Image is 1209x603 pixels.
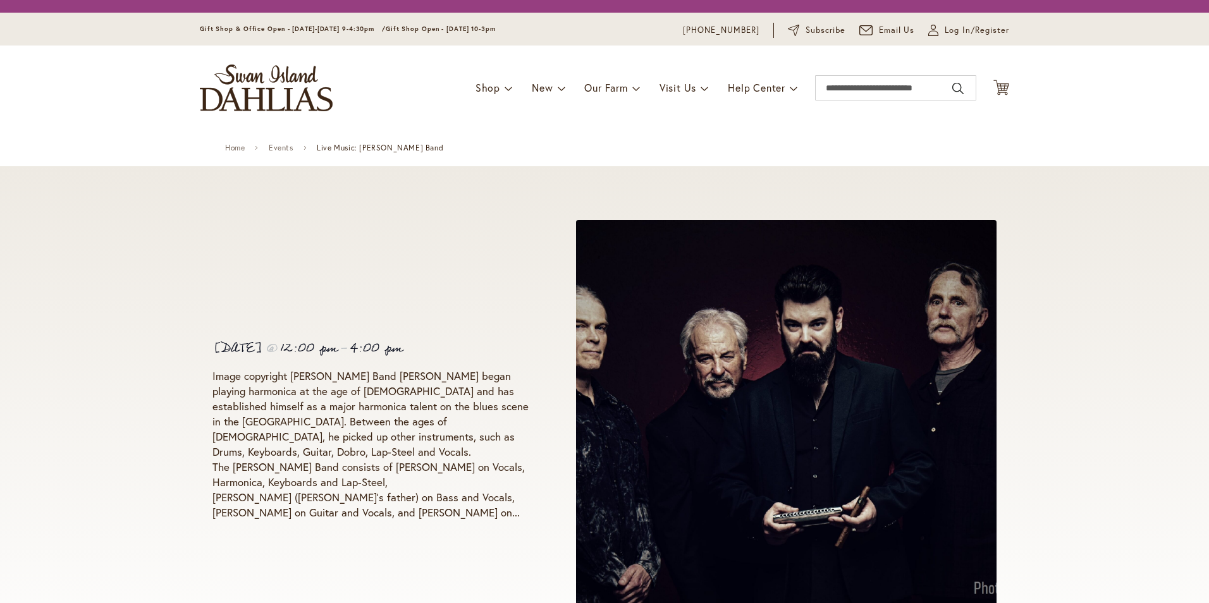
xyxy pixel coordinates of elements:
a: Subscribe [788,24,845,37]
span: [DATE] [212,336,263,360]
span: New [532,81,553,94]
a: [PHONE_NUMBER] [683,24,759,37]
span: Live Music: [PERSON_NAME] Band [317,143,443,152]
span: Gift Shop & Office Open - [DATE]-[DATE] 9-4:30pm / [200,25,386,33]
span: 4:00 pm [350,336,403,360]
p: Image copyright [PERSON_NAME] Band [PERSON_NAME] began playing harmonica at the age of [DEMOGRAPH... [212,368,529,520]
button: Search [952,78,964,99]
span: - [340,336,347,360]
a: Email Us [859,24,915,37]
a: Home [225,143,245,152]
span: Help Center [728,81,785,94]
span: Our Farm [584,81,627,94]
span: Log In/Register [945,24,1009,37]
span: Gift Shop Open - [DATE] 10-3pm [386,25,496,33]
span: Email Us [879,24,915,37]
span: Shop [476,81,500,94]
span: 12:00 pm [280,336,338,360]
span: Visit Us [660,81,696,94]
span: Subscribe [806,24,845,37]
span: @ [266,336,278,360]
a: store logo [200,64,333,111]
a: Events [269,143,293,152]
a: Log In/Register [928,24,1009,37]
